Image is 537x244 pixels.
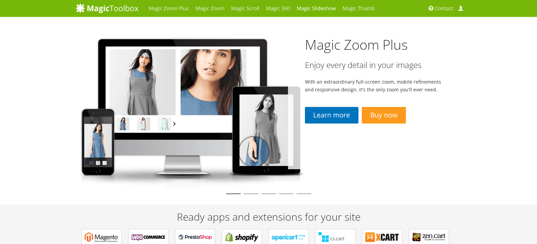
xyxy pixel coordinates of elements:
b: Apps for Shopify [225,232,259,242]
a: Learn more [305,107,358,124]
b: Add-ons for CS-Cart [318,232,352,242]
b: Plugins for Zen Cart [412,232,446,242]
b: Plugins for WooCommerce [131,232,165,242]
p: With an extraordinary full-screen zoom, mobile refinements and responsive design, it's the only z... [305,78,445,93]
img: MagicToolbox.com - Image tools for your website [76,3,139,13]
h3: Enjoy every detail in your images [305,61,445,69]
a: Magic Zoom Plus [305,35,408,54]
img: magiczoomplus2-tablet.png [76,32,305,190]
h2: Ready apps and extensions for your site [76,211,462,222]
b: Extensions for Magento [85,232,119,242]
b: Modules for PrestaShop [178,232,212,242]
b: Modules for OpenCart [272,232,306,242]
span: Contact [435,5,453,12]
a: Buy now [362,107,406,124]
b: Modules for X-Cart [365,232,399,242]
